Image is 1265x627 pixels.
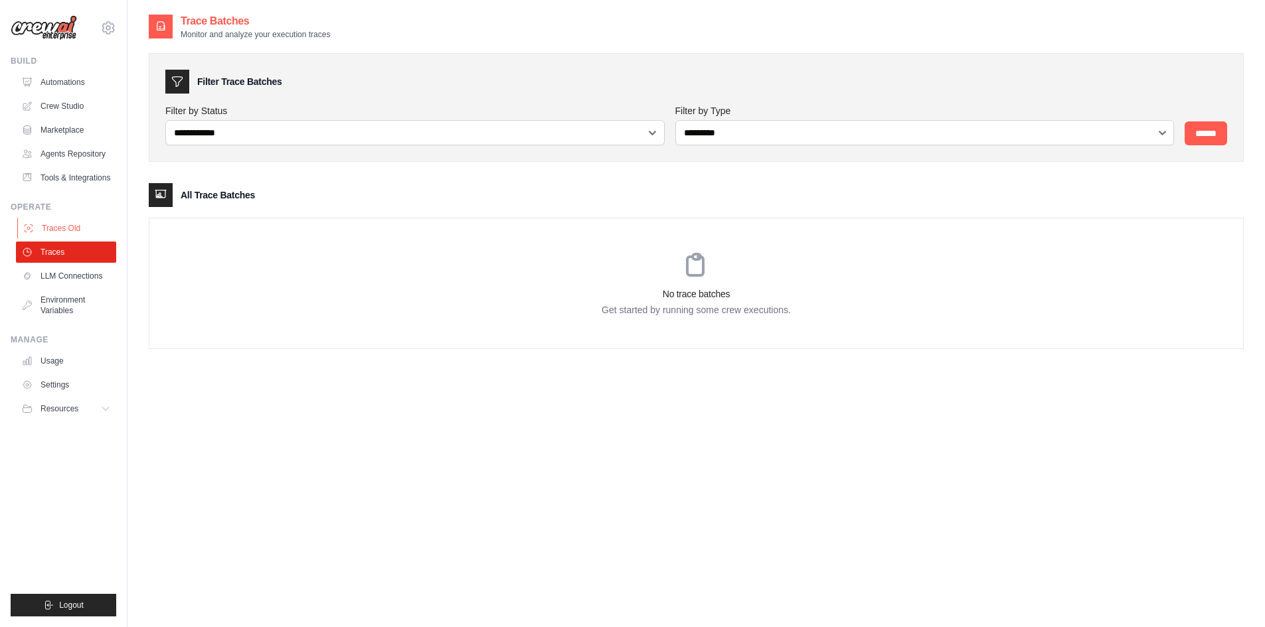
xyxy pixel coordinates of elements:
[16,398,116,419] button: Resources
[165,104,665,117] label: Filter by Status
[16,242,116,263] a: Traces
[11,334,116,345] div: Manage
[181,13,330,29] h2: Trace Batches
[16,289,116,321] a: Environment Variables
[16,119,116,141] a: Marketplace
[16,72,116,93] a: Automations
[11,594,116,616] button: Logout
[197,75,282,88] h3: Filter Trace Batches
[11,15,77,40] img: Logo
[41,403,78,414] span: Resources
[181,188,255,202] h3: All Trace Batches
[16,265,116,287] a: LLM Connections
[149,287,1243,301] h3: No trace batches
[11,56,116,66] div: Build
[17,218,118,239] a: Traces Old
[675,104,1175,117] label: Filter by Type
[16,143,116,165] a: Agents Repository
[59,600,84,610] span: Logout
[16,96,116,117] a: Crew Studio
[181,29,330,40] p: Monitor and analyze your execution traces
[16,350,116,372] a: Usage
[149,303,1243,316] p: Get started by running some crew executions.
[16,167,116,188] a: Tools & Integrations
[16,374,116,395] a: Settings
[11,202,116,212] div: Operate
